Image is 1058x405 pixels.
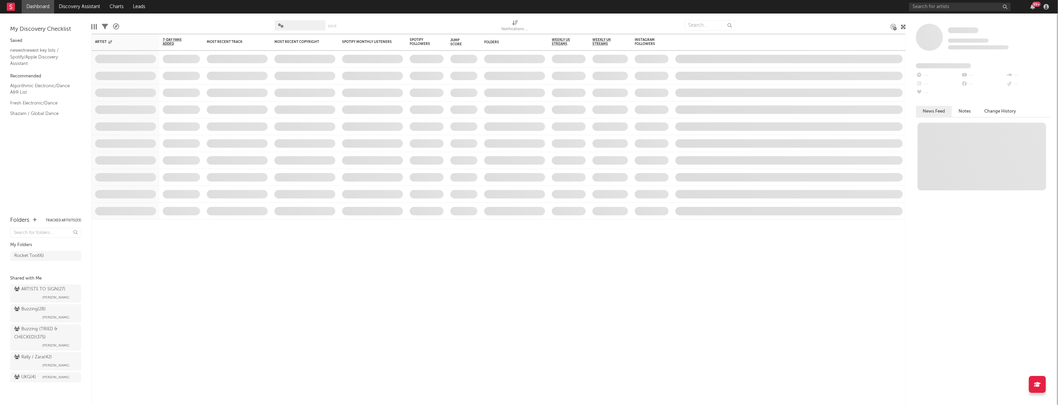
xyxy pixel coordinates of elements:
div: Folders [10,216,29,224]
div: Most Recent Copyright [274,40,325,44]
button: Change History [977,106,1023,117]
button: 99+ [1030,4,1035,9]
span: Weekly UK Streams [592,38,618,46]
button: Tracked Artists(33) [46,219,81,222]
div: Filters [102,17,108,37]
div: -- [916,71,961,80]
div: Jump Score [450,38,467,46]
input: Search... [684,20,735,30]
div: -- [1006,71,1051,80]
div: ARTISTS TO SIGN ( 27 ) [14,285,65,293]
span: [PERSON_NAME] [42,341,69,350]
div: Artist [95,40,146,44]
span: 0 fans last week [948,45,1009,49]
div: -- [961,80,1006,89]
span: [PERSON_NAME] [42,293,69,302]
a: Rally / Zara(42)[PERSON_NAME] [10,352,81,371]
div: Saved [10,37,81,45]
span: Tracking Since: [DATE] [948,39,989,43]
div: A&R Pipeline [113,17,119,37]
a: Shazam / Global Dance [10,110,74,117]
div: Notifications (Artist) [502,17,529,37]
input: Search for artists [909,3,1011,11]
input: Search for folders... [10,228,81,238]
a: Buzzing(28)[PERSON_NAME] [10,304,81,323]
div: Most Recent Track [207,40,257,44]
a: newestnewest key lists / Spotify/Apple Discovery Assistant [10,47,74,67]
a: Buzzing (TRIED & CHECKED)(375)[PERSON_NAME] [10,324,81,351]
span: [PERSON_NAME] [42,361,69,370]
div: Buzzing (TRIED & CHECKED) ( 375 ) [14,325,75,341]
span: Weekly US Streams [552,38,576,46]
div: UKG ( 4 ) [14,373,36,381]
div: -- [916,80,961,89]
span: 7-Day Fans Added [163,38,190,46]
div: 99 + [1032,2,1041,7]
button: Notes [952,106,977,117]
span: Some Artist [948,27,978,33]
div: Spotify Monthly Listeners [342,40,393,44]
div: -- [1006,80,1051,89]
span: Fans Added by Platform [916,63,971,68]
div: My Folders [10,241,81,249]
div: Shared with Me [10,275,81,283]
a: Algorithmic Electronic/Dance A&R List [10,82,74,96]
div: My Discovery Checklist [10,25,81,33]
div: Spotify Followers [410,38,433,46]
button: News Feed [916,106,952,117]
a: Some Artist [948,27,978,34]
div: -- [961,71,1006,80]
div: Buzzing ( 28 ) [14,305,46,313]
a: Rocket Tool(6) [10,251,81,261]
span: [PERSON_NAME] [42,373,69,381]
span: [PERSON_NAME] [42,313,69,321]
div: Instagram Followers [635,38,658,46]
div: Notifications (Artist) [502,25,529,33]
div: Rally / Zara ( 42 ) [14,353,52,361]
div: Recommended [10,72,81,80]
div: Rocket Tool ( 6 ) [14,252,44,260]
a: ARTISTS TO SIGN(27)[PERSON_NAME] [10,284,81,303]
a: UKG(4)[PERSON_NAME] [10,372,81,382]
div: Edit Columns [91,17,97,37]
button: Save [328,24,337,28]
div: -- [916,89,961,97]
a: Fresh Electronic/Dance [10,99,74,107]
div: Folders [484,40,535,44]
